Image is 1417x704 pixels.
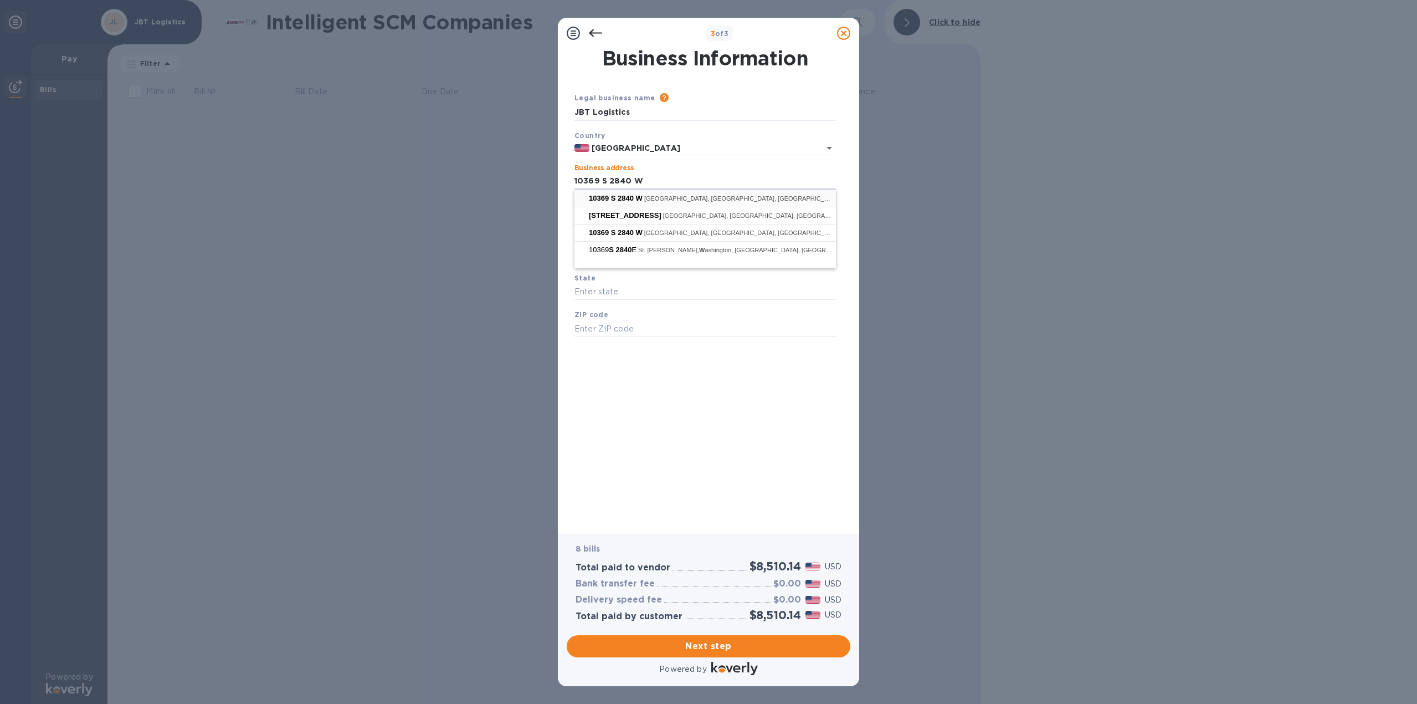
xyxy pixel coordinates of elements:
[773,579,801,589] h3: $0.00
[711,662,758,675] img: Logo
[574,274,595,282] b: State
[576,563,670,573] h3: Total paid to vendor
[572,47,838,70] h1: Business Information
[644,229,841,236] span: [GEOGRAPHIC_DATA], [GEOGRAPHIC_DATA], [GEOGRAPHIC_DATA]
[574,310,608,319] b: ZIP code
[805,596,820,604] img: USD
[589,246,638,254] span: 10369 E
[825,561,841,573] p: USD
[589,141,805,155] input: Select country
[773,595,801,605] h3: $0.00
[711,29,715,38] span: 3
[644,195,841,202] span: [GEOGRAPHIC_DATA], [GEOGRAPHIC_DATA], [GEOGRAPHIC_DATA]
[659,664,706,675] p: Powered by
[574,320,836,337] input: Enter ZIP code
[589,211,661,220] span: [STREET_ADDRESS]
[825,609,841,621] p: USD
[576,640,841,653] span: Next step
[825,578,841,590] p: USD
[611,194,643,202] span: S 2840 W
[609,246,632,254] span: S 2840
[825,594,841,606] p: USD
[574,144,589,152] img: US
[574,284,836,300] input: Enter state
[576,595,662,605] h3: Delivery speed fee
[749,559,801,573] h2: $8,510.14
[567,635,850,657] button: Next step
[805,580,820,588] img: USD
[711,29,729,38] b: of 3
[574,165,634,172] label: Business address
[574,94,655,102] b: Legal business name
[589,194,609,202] span: 10369
[574,173,836,190] input: Enter address
[663,212,860,219] span: [GEOGRAPHIC_DATA], [GEOGRAPHIC_DATA], [GEOGRAPHIC_DATA]
[574,131,605,140] b: Country
[576,579,655,589] h3: Bank transfer fee
[576,611,682,622] h3: Total paid by customer
[805,563,820,570] img: USD
[805,611,820,619] img: USD
[699,247,705,253] span: W
[638,247,865,253] span: St. [PERSON_NAME], ashington, [GEOGRAPHIC_DATA], [GEOGRAPHIC_DATA]
[749,608,801,622] h2: $8,510.14
[574,104,836,121] input: Enter legal business name
[576,544,600,553] b: 8 bills
[822,140,837,156] button: Open
[589,228,643,237] span: 10369 S 2840 W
